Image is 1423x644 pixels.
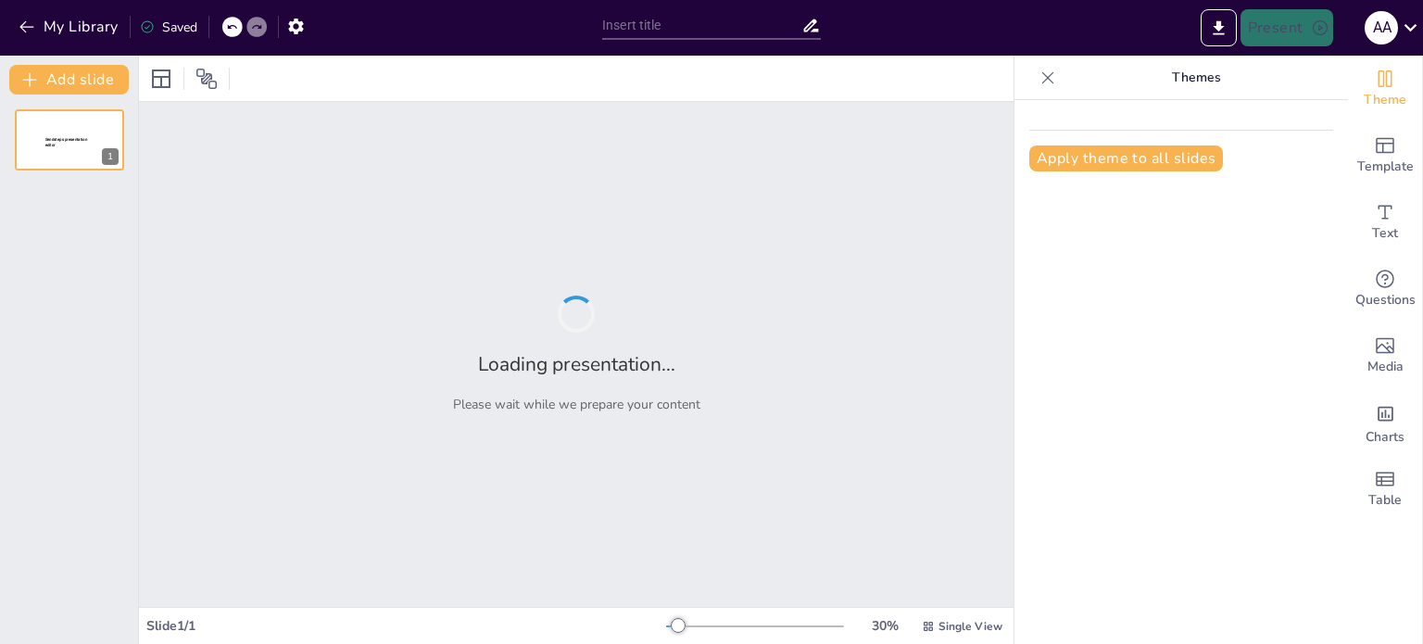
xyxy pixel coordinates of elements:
[1348,256,1422,322] div: Get real-time input from your audience
[15,109,124,170] div: 1
[478,351,675,377] h2: Loading presentation...
[1357,157,1414,177] span: Template
[863,617,907,635] div: 30 %
[14,12,126,42] button: My Library
[1367,357,1404,377] span: Media
[102,148,119,165] div: 1
[1348,456,1422,523] div: Add a table
[1063,56,1329,100] p: Themes
[1368,490,1402,511] span: Table
[1364,90,1406,110] span: Theme
[1365,11,1398,44] div: A A
[1355,290,1416,310] span: Questions
[1372,223,1398,244] span: Text
[146,617,666,635] div: Slide 1 / 1
[1348,389,1422,456] div: Add charts and graphs
[1348,322,1422,389] div: Add images, graphics, shapes or video
[9,65,129,95] button: Add slide
[140,19,197,36] div: Saved
[1348,122,1422,189] div: Add ready made slides
[195,68,218,90] span: Position
[146,64,176,94] div: Layout
[1366,427,1404,448] span: Charts
[1348,56,1422,122] div: Change the overall theme
[1240,9,1333,46] button: Present
[453,396,700,413] p: Please wait while we prepare your content
[1201,9,1237,46] button: Export to PowerPoint
[938,619,1002,634] span: Single View
[45,137,87,147] span: Sendsteps presentation editor
[1348,189,1422,256] div: Add text boxes
[1365,9,1398,46] button: A A
[602,12,801,39] input: Insert title
[1029,145,1223,171] button: Apply theme to all slides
